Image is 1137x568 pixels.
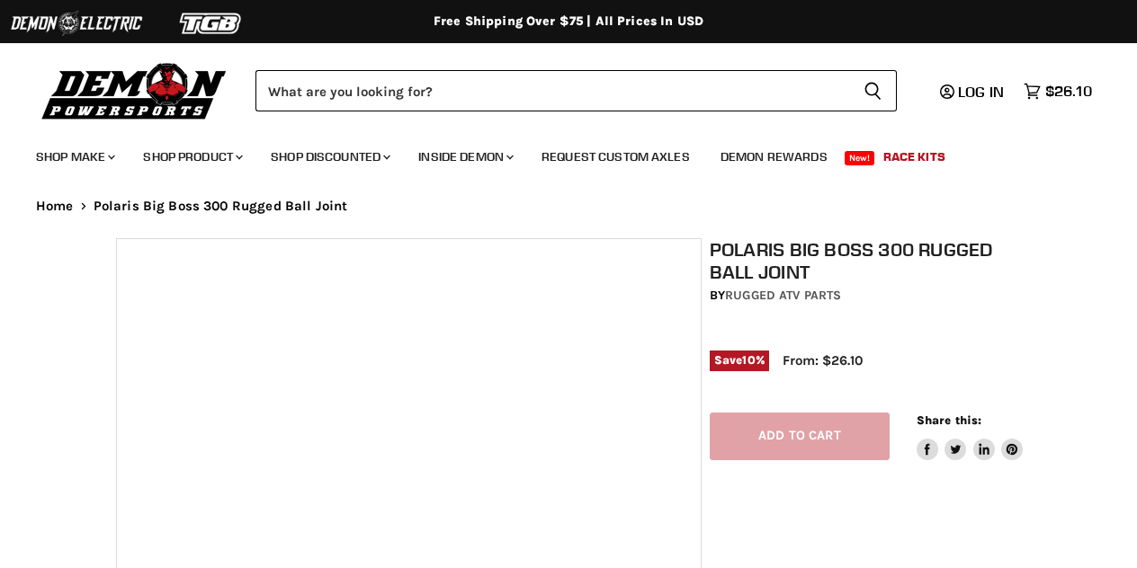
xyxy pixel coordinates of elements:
[958,83,1004,101] span: Log in
[710,238,1029,283] h1: Polaris Big Boss 300 Rugged Ball Joint
[130,138,254,175] a: Shop Product
[917,413,981,427] span: Share this:
[849,70,897,111] button: Search
[36,58,233,122] img: Demon Powersports
[94,199,348,214] span: Polaris Big Boss 300 Rugged Ball Joint
[255,70,849,111] input: Search
[528,138,703,175] a: Request Custom Axles
[22,138,126,175] a: Shop Make
[783,352,863,368] span: From: $26.10
[1015,78,1101,104] a: $26.10
[845,151,875,165] span: New!
[36,199,74,214] a: Home
[742,353,755,367] span: 10
[257,138,401,175] a: Shop Discounted
[710,351,769,370] span: Save %
[932,84,1015,100] a: Log in
[144,6,279,40] img: TGB Logo 2
[917,413,1024,460] aside: Share this:
[22,131,1088,175] ul: Main menu
[710,286,1029,306] div: by
[1045,83,1092,100] span: $26.10
[870,138,959,175] a: Race Kits
[9,6,144,40] img: Demon Electric Logo 2
[405,138,524,175] a: Inside Demon
[255,70,897,111] form: Product
[725,288,841,303] a: Rugged ATV Parts
[707,138,841,175] a: Demon Rewards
